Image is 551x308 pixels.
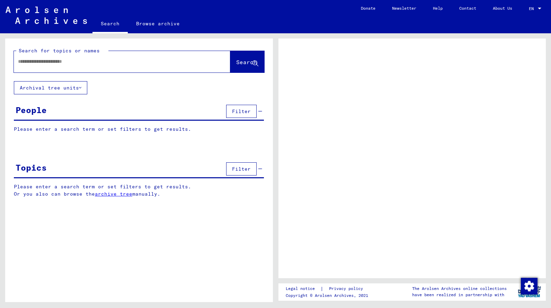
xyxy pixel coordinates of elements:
a: Search [92,15,128,33]
span: Filter [232,108,251,114]
a: Browse archive [128,15,188,32]
button: Filter [226,105,257,118]
p: Please enter a search term or set filters to get results. Or you also can browse the manually. [14,183,264,198]
span: EN [529,6,536,11]
img: yv_logo.png [516,283,542,300]
div: People [16,104,47,116]
div: | [286,285,371,292]
mat-label: Search for topics or names [19,48,100,54]
a: Legal notice [286,285,320,292]
span: Search [236,59,257,66]
p: Please enter a search term or set filters to get results. [14,126,264,133]
p: The Arolsen Archives online collections [412,285,507,292]
button: Filter [226,162,257,176]
a: Privacy policy [323,285,371,292]
button: Search [230,51,264,72]
p: Copyright © Arolsen Archives, 2021 [286,292,371,299]
div: Topics [16,161,47,174]
img: Change consent [521,278,537,294]
a: archive tree [95,191,132,197]
button: Archival tree units [14,81,87,94]
span: Filter [232,166,251,172]
p: have been realized in partnership with [412,292,507,298]
img: Arolsen_neg.svg [6,7,87,24]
